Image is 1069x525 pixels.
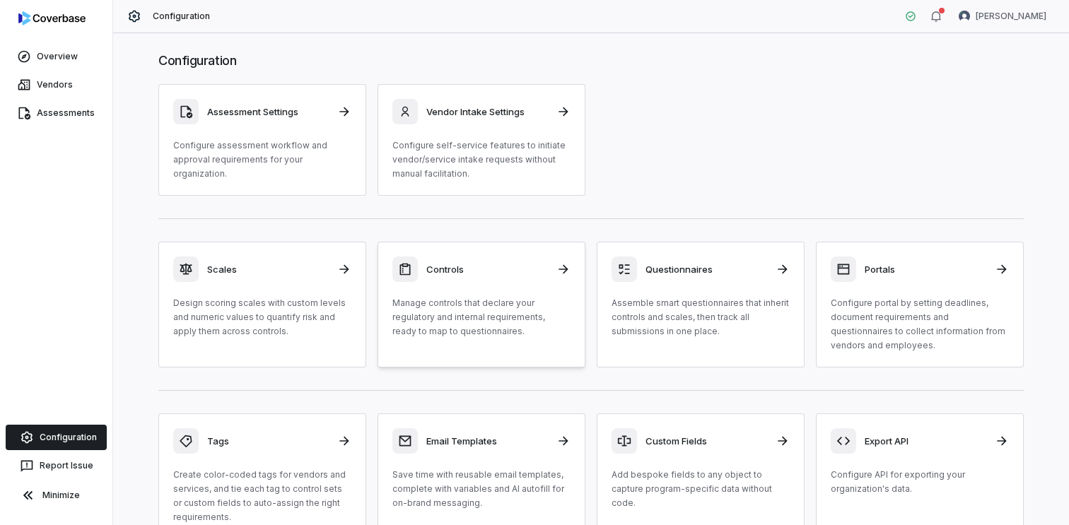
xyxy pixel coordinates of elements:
h3: Portals [865,263,986,276]
a: Overview [3,44,110,69]
span: Overview [37,51,78,62]
a: Vendor Intake SettingsConfigure self-service features to initiate vendor/service intake requests ... [378,84,585,196]
a: Configuration [6,425,107,450]
span: Configuration [40,432,97,443]
button: Report Issue [6,453,107,478]
h3: Custom Fields [646,435,767,447]
h3: Controls [426,263,548,276]
h3: Tags [207,435,329,447]
p: Add bespoke fields to any object to capture program-specific data without code. [612,468,790,510]
p: Save time with reusable email templates, complete with variables and AI autofill for on-brand mes... [392,468,571,510]
span: Configuration [153,11,211,22]
h3: Questionnaires [646,263,767,276]
p: Manage controls that declare your regulatory and internal requirements, ready to map to questionn... [392,296,571,338]
h1: Configuration [158,52,1024,70]
span: Report Issue [40,460,93,471]
a: PortalsConfigure portal by setting deadlines, document requirements and questionnaires to collect... [816,242,1024,367]
h3: Scales [207,263,329,276]
img: Kim Kambarami avatar [959,11,970,22]
a: Assessments [3,100,110,126]
h3: Email Templates [426,435,548,447]
h3: Export API [865,435,986,447]
p: Create color-coded tags for vendors and services, and tie each tag to control sets or custom fiel... [173,468,351,524]
a: Vendors [3,72,110,98]
p: Configure assessment workflow and approval requirements for your organization. [173,138,351,181]
button: Kim Kambarami avatar[PERSON_NAME] [950,6,1055,27]
a: ScalesDesign scoring scales with custom levels and numeric values to quantify risk and apply them... [158,242,366,367]
h3: Vendor Intake Settings [426,105,548,118]
p: Design scoring scales with custom levels and numeric values to quantify risk and apply them acros... [173,296,351,338]
p: Configure portal by setting deadlines, document requirements and questionnaires to collect inform... [831,296,1009,353]
p: Configure API for exporting your organization's data. [831,468,1009,496]
p: Assemble smart questionnaires that inherit controls and scales, then track all submissions in one... [612,296,790,338]
button: Minimize [6,481,107,509]
span: Assessments [37,107,95,119]
span: Minimize [42,490,80,501]
p: Configure self-service features to initiate vendor/service intake requests without manual facilit... [392,138,571,181]
h3: Assessment Settings [207,105,329,118]
span: Vendors [37,79,73,90]
img: logo-D7KZi-bG.svg [18,11,86,25]
a: ControlsManage controls that declare your regulatory and internal requirements, ready to map to q... [378,242,585,367]
a: Assessment SettingsConfigure assessment workflow and approval requirements for your organization. [158,84,366,196]
span: [PERSON_NAME] [976,11,1046,22]
a: QuestionnairesAssemble smart questionnaires that inherit controls and scales, then track all subm... [597,242,805,367]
